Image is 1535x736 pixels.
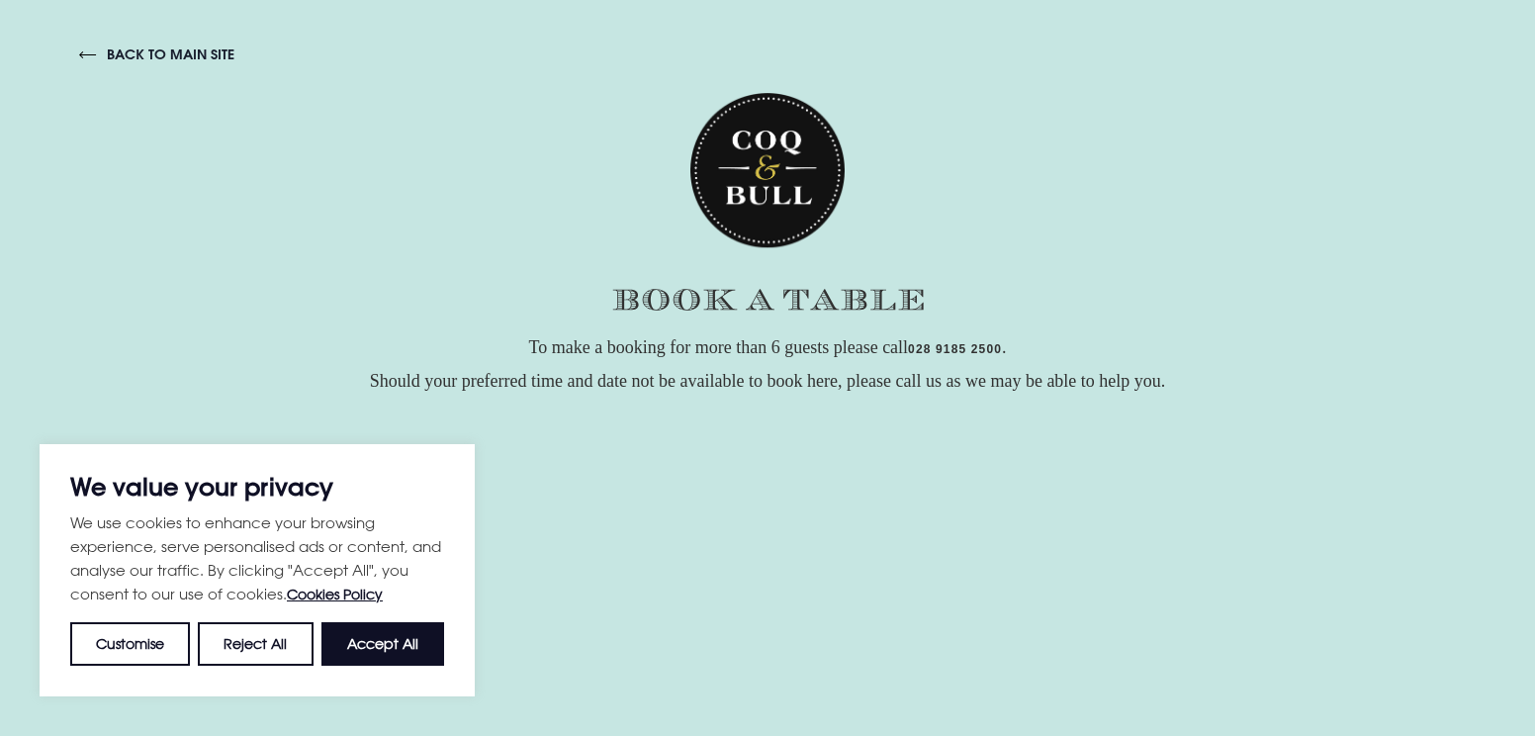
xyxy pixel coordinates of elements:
[690,93,845,248] img: Coq & Bull
[75,330,1460,398] p: To make a booking for more than 6 guests please call . Should your preferred time and date not be...
[79,46,234,63] a: back to main site
[198,622,313,666] button: Reject All
[287,586,383,602] a: Cookies Policy
[612,289,924,311] img: Book a table
[321,622,444,666] button: Accept All
[70,510,444,606] p: We use cookies to enhance your browsing experience, serve personalised ads or content, and analys...
[908,342,1002,358] a: 028 9185 2500
[70,622,190,666] button: Customise
[70,475,444,499] p: We value your privacy
[40,444,475,696] div: We value your privacy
